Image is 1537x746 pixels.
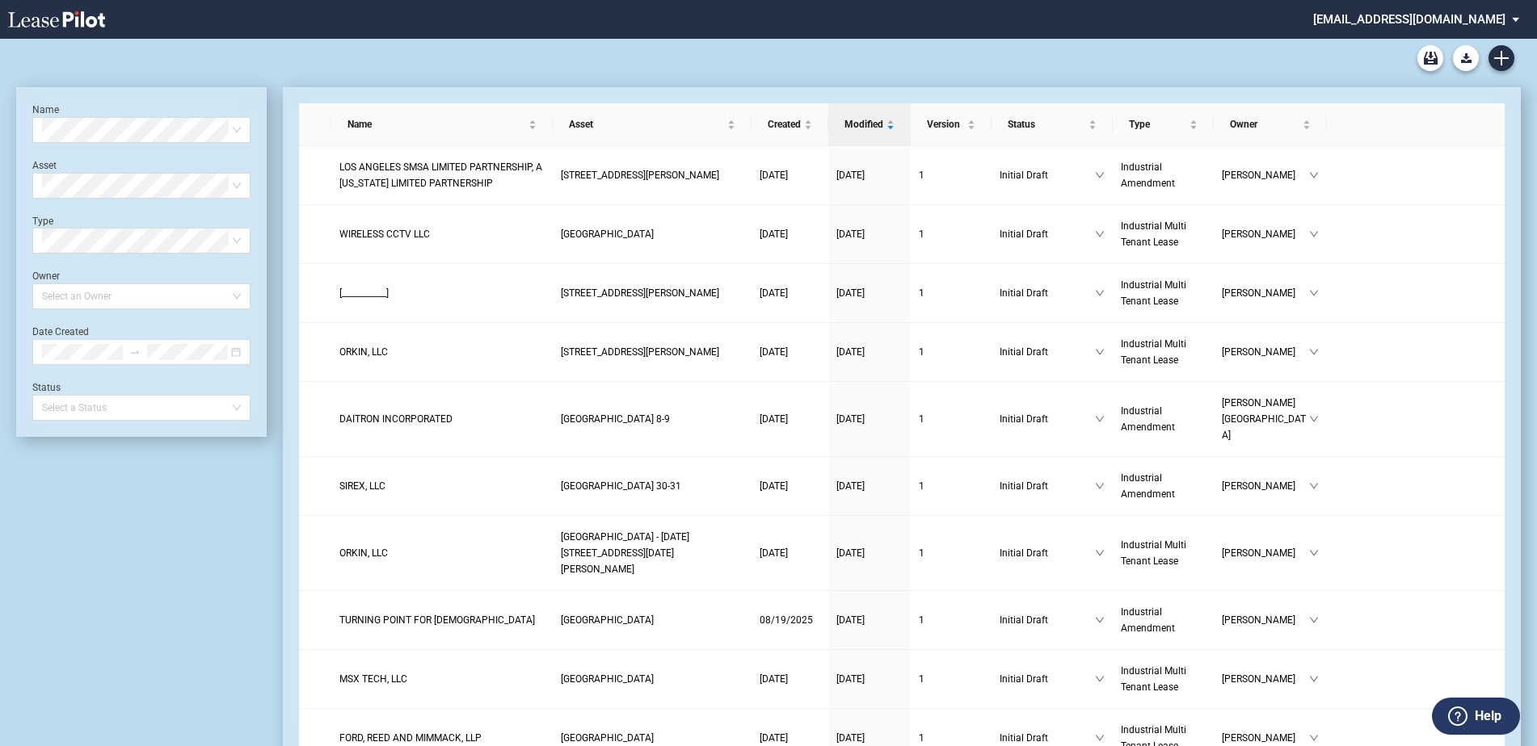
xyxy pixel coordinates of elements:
[339,346,388,358] span: ORKIN, LLC
[1000,730,1095,746] span: Initial Draft
[760,614,813,626] span: 08/19/2025
[1222,226,1309,242] span: [PERSON_NAME]
[32,326,89,337] label: Date Created
[919,673,924,685] span: 1
[919,167,983,183] a: 1
[561,480,681,492] span: Wilsonville Business Center Buildings 30-31
[561,228,654,240] span: Dupont Industrial Center
[919,285,983,301] a: 1
[1222,285,1309,301] span: [PERSON_NAME]
[339,480,385,492] span: SIREX, LLC
[1222,395,1309,443] span: [PERSON_NAME][GEOGRAPHIC_DATA]
[836,344,903,360] a: [DATE]
[339,344,545,360] a: ORKIN, LLC
[339,732,482,744] span: FORD, REED AND MIMMACK, LLP
[1095,170,1105,180] span: down
[836,346,865,358] span: [DATE]
[768,116,801,132] span: Created
[760,480,788,492] span: [DATE]
[561,413,670,425] span: Wilsonville Business Center Buildings 8-9
[129,346,141,358] span: to
[836,671,903,687] a: [DATE]
[836,547,865,559] span: [DATE]
[1121,218,1206,250] a: Industrial Multi Tenant Lease
[1121,665,1186,693] span: Industrial Multi Tenant Lease
[1222,167,1309,183] span: [PERSON_NAME]
[1432,698,1520,735] button: Help
[1000,411,1095,427] span: Initial Draft
[760,228,788,240] span: [DATE]
[1453,45,1479,71] button: Download Blank Form
[1095,414,1105,424] span: down
[836,228,865,240] span: [DATE]
[339,285,545,301] a: [___________]
[339,226,545,242] a: WIRELESS CCTV LLC
[561,170,719,181] span: 790 East Harrison Street
[836,480,865,492] span: [DATE]
[1222,671,1309,687] span: [PERSON_NAME]
[339,159,545,191] a: LOS ANGELES SMSA LIMITED PARTNERSHIP, A [US_STATE] LIMITED PARTNERSHIP
[339,287,389,299] span: [___________]
[919,413,924,425] span: 1
[919,287,924,299] span: 1
[1000,612,1095,628] span: Initial Draft
[1121,539,1186,567] span: Industrial Multi Tenant Lease
[1121,405,1175,433] span: Industrial Amendment
[919,226,983,242] a: 1
[1095,347,1105,357] span: down
[919,614,924,626] span: 1
[32,216,53,227] label: Type
[1000,545,1095,561] span: Initial Draft
[1129,116,1186,132] span: Type
[919,478,983,494] a: 1
[561,614,654,626] span: Dupont Industrial Center
[760,167,820,183] a: [DATE]
[339,545,545,561] a: ORKIN, LLC
[347,116,525,132] span: Name
[1309,674,1319,684] span: down
[760,547,788,559] span: [DATE]
[339,161,542,189] span: LOS ANGELES SMSA LIMITED PARTNERSHIP, A CALIFORNIA LIMITED PARTNERSHIP
[339,411,545,427] a: DAITRON INCORPORATED
[339,673,407,685] span: MSX TECH, LLC
[1121,472,1175,500] span: Industrial Amendment
[919,732,924,744] span: 1
[1121,403,1206,435] a: Industrial Amendment
[919,547,924,559] span: 1
[1000,226,1095,242] span: Initial Draft
[919,480,924,492] span: 1
[919,344,983,360] a: 1
[339,547,388,559] span: ORKIN, LLC
[760,170,788,181] span: [DATE]
[1000,478,1095,494] span: Initial Draft
[836,413,865,425] span: [DATE]
[561,673,654,685] span: Kato Business Center
[561,226,743,242] a: [GEOGRAPHIC_DATA]
[1309,288,1319,298] span: down
[339,614,535,626] span: TURNING POINT FOR GOD
[1095,615,1105,625] span: down
[561,730,743,746] a: [GEOGRAPHIC_DATA]
[561,531,689,575] span: San Leandro Industrial Park - 1645-1655 Alvarado Street
[919,411,983,427] a: 1
[1309,481,1319,491] span: down
[561,478,743,494] a: [GEOGRAPHIC_DATA] 30-31
[1417,45,1443,71] a: Archive
[1309,229,1319,239] span: down
[561,411,743,427] a: [GEOGRAPHIC_DATA] 8-9
[1309,615,1319,625] span: down
[836,614,865,626] span: [DATE]
[1121,279,1186,307] span: Industrial Multi Tenant Lease
[1121,470,1206,502] a: Industrial Amendment
[1475,706,1501,727] label: Help
[32,104,59,115] label: Name
[836,673,865,685] span: [DATE]
[1222,545,1309,561] span: [PERSON_NAME]
[836,612,903,628] a: [DATE]
[1121,277,1206,309] a: Industrial Multi Tenant Lease
[1230,116,1299,132] span: Owner
[836,411,903,427] a: [DATE]
[760,545,820,561] a: [DATE]
[1309,548,1319,558] span: down
[129,346,141,358] span: swap-right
